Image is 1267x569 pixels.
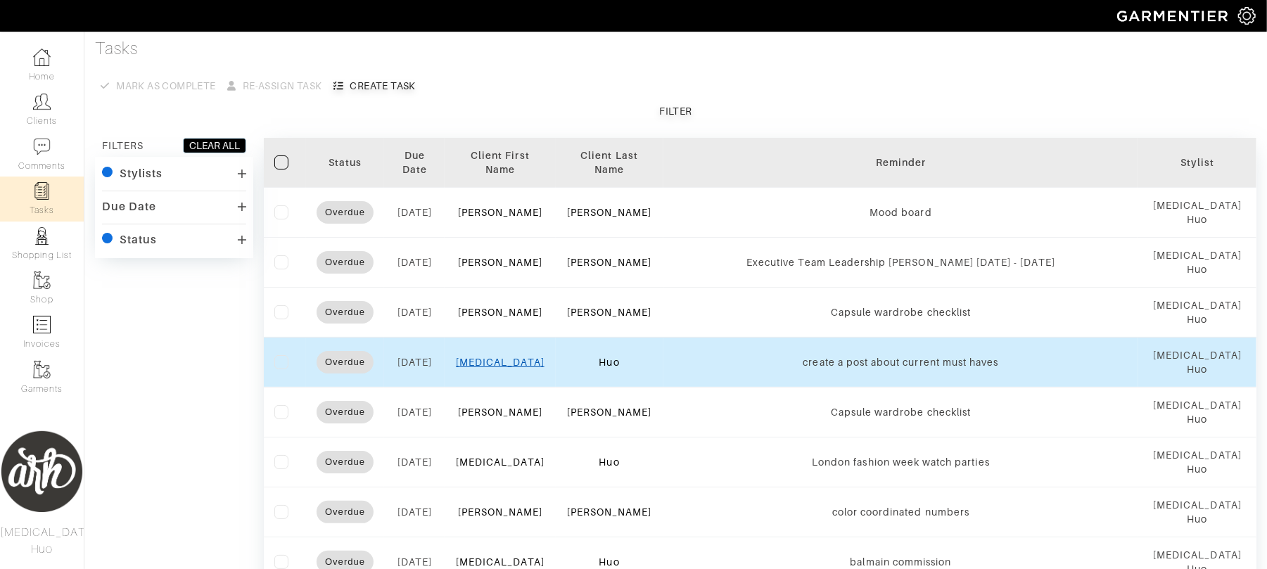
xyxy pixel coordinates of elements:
div: Due Date [102,200,156,214]
span: [DATE] [397,407,432,418]
img: garments-icon-b7da505a4dc4fd61783c78ac3ca0ef83fa9d6f193b1c9dc38574b1d14d53ca28.png [33,361,51,378]
div: Capsule wardrobe checklist [674,405,1128,419]
div: London fashion week watch parties [674,455,1128,469]
img: garments-icon-b7da505a4dc4fd61783c78ac3ca0ef83fa9d6f193b1c9dc38574b1d14d53ca28.png [33,271,51,289]
span: Overdue [317,305,374,319]
div: [MEDICAL_DATA] Huo [1149,198,1246,226]
span: [DATE] [397,506,432,518]
img: reminder-icon-8004d30b9f0a5d33ae49ab947aed9ed385cf756f9e5892f1edd6e32f2345188e.png [33,182,51,200]
span: Overdue [317,505,374,519]
div: [MEDICAL_DATA] Huo [1149,448,1246,476]
img: stylists-icon-eb353228a002819b7ec25b43dbf5f0378dd9e0616d9560372ff212230b889e62.png [33,227,51,245]
div: Create Task [350,79,416,93]
div: Capsule wardrobe checklist [674,305,1128,319]
a: [PERSON_NAME] [458,307,543,318]
a: Huo [599,456,620,468]
h4: Tasks [95,39,1256,59]
span: [DATE] [397,556,432,568]
div: Client First Name [455,148,545,177]
span: Overdue [317,555,374,569]
div: Mood board [674,205,1128,219]
div: Status [120,233,157,247]
span: Overdue [317,255,374,269]
div: color coordinated numbers [674,505,1128,519]
div: Due Date [395,148,434,177]
span: Overdue [317,455,374,469]
div: CLEAR ALL [189,139,240,153]
a: [PERSON_NAME] [567,207,652,218]
div: Filter [659,104,692,118]
div: Stylist [1149,155,1246,170]
a: Huo [599,556,620,568]
span: [DATE] [397,257,432,268]
div: FILTERS [102,139,144,153]
span: [DATE] [397,357,432,368]
img: orders-icon-0abe47150d42831381b5fb84f609e132dff9fe21cb692f30cb5eec754e2cba89.png [33,316,51,333]
img: clients-icon-6bae9207a08558b7cb47a8932f037763ab4055f8c8b6bfacd5dc20c3e0201464.png [33,93,51,110]
button: Filter [95,98,1256,124]
div: balmain commission [674,555,1128,569]
div: Client Last Name [566,148,653,177]
span: [DATE] [397,207,432,218]
a: Huo [599,357,620,368]
a: [MEDICAL_DATA] [456,556,545,568]
span: Overdue [317,355,374,369]
a: [PERSON_NAME] [567,407,652,418]
a: [PERSON_NAME] [567,307,652,318]
img: garmentier-logo-header-white-b43fb05a5012e4ada735d5af1a66efaba907eab6374d6393d1fbf88cb4ef424d.png [1110,4,1238,28]
img: gear-icon-white-bd11855cb880d31180b6d7d6211b90ccbf57a29d726f0c71d8c61bd08dd39cc2.png [1238,7,1256,25]
a: [PERSON_NAME] [567,506,652,518]
div: create a post about current must haves [674,355,1128,369]
button: CLEAR ALL [183,138,246,153]
div: [MEDICAL_DATA] Huo [1149,498,1246,526]
a: [PERSON_NAME] [458,506,543,518]
span: [DATE] [397,456,432,468]
span: Overdue [317,205,374,219]
span: [DATE] [397,307,432,318]
div: Status [317,155,374,170]
div: [MEDICAL_DATA] Huo [1149,248,1246,276]
a: [MEDICAL_DATA] [456,456,545,468]
a: [MEDICAL_DATA] [456,357,545,368]
div: [MEDICAL_DATA] Huo [1149,348,1246,376]
div: Reminder [674,155,1128,170]
div: Stylists [120,167,163,181]
img: comment-icon-a0a6a9ef722e966f86d9cbdc48e553b5cf19dbc54f86b18d962a5391bc8f6eb6.png [33,138,51,155]
a: [PERSON_NAME] [458,207,543,218]
div: Executive Team Leadership [PERSON_NAME] [DATE] - [DATE] [674,255,1128,269]
div: [MEDICAL_DATA] Huo [1149,398,1246,426]
a: [PERSON_NAME] [458,257,543,268]
a: [PERSON_NAME] [458,407,543,418]
button: Create Task [328,73,421,98]
img: dashboard-icon-dbcd8f5a0b271acd01030246c82b418ddd0df26cd7fceb0bd07c9910d44c42f6.png [33,49,51,66]
span: Overdue [317,405,374,419]
a: [PERSON_NAME] [567,257,652,268]
div: [MEDICAL_DATA] Huo [1149,298,1246,326]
